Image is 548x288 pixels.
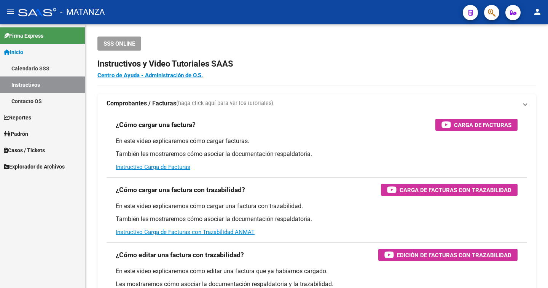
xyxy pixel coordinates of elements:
[104,40,135,47] span: SSS ONLINE
[435,119,518,131] button: Carga de Facturas
[4,146,45,154] span: Casos / Tickets
[97,57,536,71] h2: Instructivos y Video Tutoriales SAAS
[400,185,511,195] span: Carga de Facturas con Trazabilidad
[381,184,518,196] button: Carga de Facturas con Trazabilidad
[97,37,141,51] button: SSS ONLINE
[4,48,23,56] span: Inicio
[454,120,511,130] span: Carga de Facturas
[107,99,176,108] strong: Comprobantes / Facturas
[116,119,196,130] h3: ¿Cómo cargar una factura?
[116,185,245,195] h3: ¿Cómo cargar una factura con trazabilidad?
[97,94,536,113] mat-expansion-panel-header: Comprobantes / Facturas(haga click aquí para ver los tutoriales)
[116,164,190,170] a: Instructivo Carga de Facturas
[116,137,518,145] p: En este video explicaremos cómo cargar facturas.
[378,249,518,261] button: Edición de Facturas con Trazabilidad
[522,262,540,280] iframe: Intercom live chat
[116,229,255,235] a: Instructivo Carga de Facturas con Trazabilidad ANMAT
[116,202,518,210] p: En este video explicaremos cómo cargar una factura con trazabilidad.
[116,215,518,223] p: También les mostraremos cómo asociar la documentación respaldatoria.
[116,150,518,158] p: También les mostraremos cómo asociar la documentación respaldatoria.
[116,267,518,275] p: En este video explicaremos cómo editar una factura que ya habíamos cargado.
[4,32,43,40] span: Firma Express
[116,250,244,260] h3: ¿Cómo editar una factura con trazabilidad?
[4,130,28,138] span: Padrón
[176,99,273,108] span: (haga click aquí para ver los tutoriales)
[97,72,203,79] a: Centro de Ayuda - Administración de O.S.
[6,7,15,16] mat-icon: menu
[397,250,511,260] span: Edición de Facturas con Trazabilidad
[4,162,65,171] span: Explorador de Archivos
[533,7,542,16] mat-icon: person
[60,4,105,21] span: - MATANZA
[4,113,31,122] span: Reportes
